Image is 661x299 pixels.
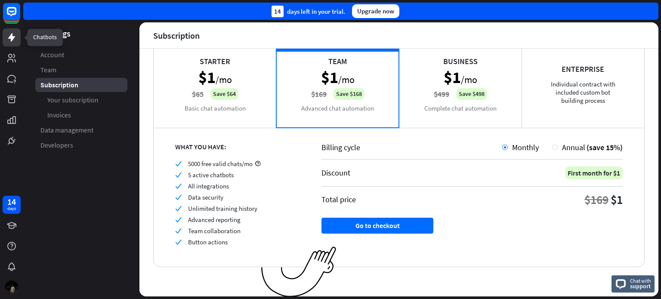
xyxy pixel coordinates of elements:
[562,142,585,152] span: Annual
[272,6,284,17] div: 14
[512,142,539,152] span: Monthly
[188,204,257,213] span: Unlimited training history
[565,166,623,179] div: First month for $1
[175,194,182,200] i: check
[175,142,300,151] div: WHAT YOU HAVE:
[321,194,356,204] div: Total price
[321,218,433,234] button: Go to checkout
[175,183,182,189] i: check
[175,239,182,245] i: check
[272,6,345,17] div: days left in your trial.
[630,282,651,290] span: support
[7,3,33,29] button: Open LiveChat chat widget
[188,238,228,246] span: Button actions
[584,192,608,207] div: $169
[188,160,253,168] span: 5000 free valid chats/mo
[35,138,127,152] a: Developers
[35,63,127,77] a: Team
[35,48,127,62] a: Account
[352,4,399,18] div: Upgrade now
[321,168,350,178] div: Discount
[35,108,127,122] a: Invoices
[7,206,16,212] div: days
[23,28,139,39] header: Settings
[188,193,223,201] span: Data security
[47,111,71,120] span: Invoices
[175,205,182,212] i: check
[35,123,127,137] a: Data management
[153,31,200,40] div: Subscription
[611,192,623,207] div: $1
[175,160,182,167] i: check
[40,50,64,59] span: Account
[40,65,56,74] span: Team
[40,141,73,150] span: Developers
[188,182,229,190] span: All integrations
[7,198,16,206] div: 14
[3,196,21,214] a: 14 days
[40,80,78,89] span: Subscription
[630,277,651,285] span: Chat with
[261,247,337,298] img: ec979a0a656117aaf919.png
[175,172,182,178] i: check
[321,142,502,152] div: Billing cycle
[47,96,99,105] span: Your subscription
[35,93,127,107] a: Your subscription
[175,228,182,234] i: check
[587,142,623,152] span: (save 15%)
[188,171,234,179] span: 5 active chatbots
[40,126,93,135] span: Data management
[188,216,241,224] span: Advanced reporting
[175,216,182,223] i: check
[188,227,241,235] span: Team collaboration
